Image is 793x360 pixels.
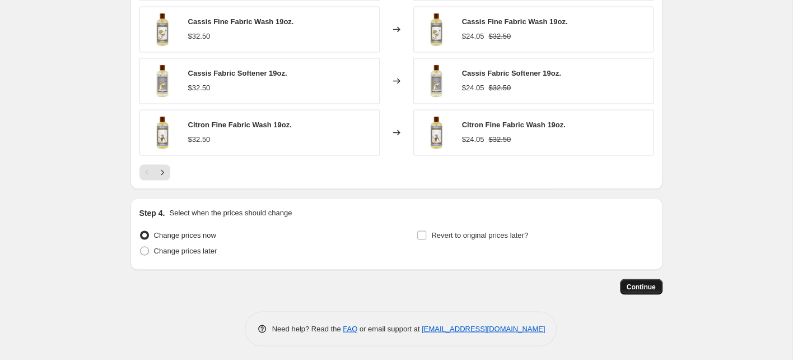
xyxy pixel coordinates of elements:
span: Cassis Fine Fabric Wash 19oz. [462,17,568,26]
button: Continue [620,279,663,294]
span: Continue [627,282,656,291]
span: or email support at [357,324,422,333]
button: Next [155,164,170,180]
nav: Pagination [139,164,170,180]
img: citron-5_80x.jpg [419,116,453,149]
span: Citron Fine Fabric Wash 19oz. [188,121,292,129]
p: Select when the prices should change [169,207,292,218]
img: cassis-8_80x.jpg [419,12,453,46]
a: [EMAIL_ADDRESS][DOMAIN_NAME] [422,324,545,333]
strike: $32.50 [488,82,511,94]
div: $24.05 [462,31,484,42]
div: $32.50 [188,31,211,42]
strike: $32.50 [488,134,511,145]
strike: $32.50 [488,31,511,42]
span: Cassis Fabric Softener 19oz. [188,69,287,77]
span: Need help? Read the [272,324,343,333]
img: cassis-8_80x.jpg [146,12,179,46]
span: Change prices later [154,246,217,255]
img: cassis-9_80x.jpg [146,64,179,98]
img: cassis-9_80x.jpg [419,64,453,98]
div: $32.50 [188,134,211,145]
span: Change prices now [154,230,216,239]
a: FAQ [343,324,357,333]
h2: Step 4. [139,207,165,218]
img: citron-5_80x.jpg [146,116,179,149]
span: Cassis Fabric Softener 19oz. [462,69,561,77]
div: $24.05 [462,134,484,145]
div: $32.50 [188,82,211,94]
div: $24.05 [462,82,484,94]
span: Cassis Fine Fabric Wash 19oz. [188,17,294,26]
span: Revert to original prices later? [431,230,528,239]
span: Citron Fine Fabric Wash 19oz. [462,121,566,129]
